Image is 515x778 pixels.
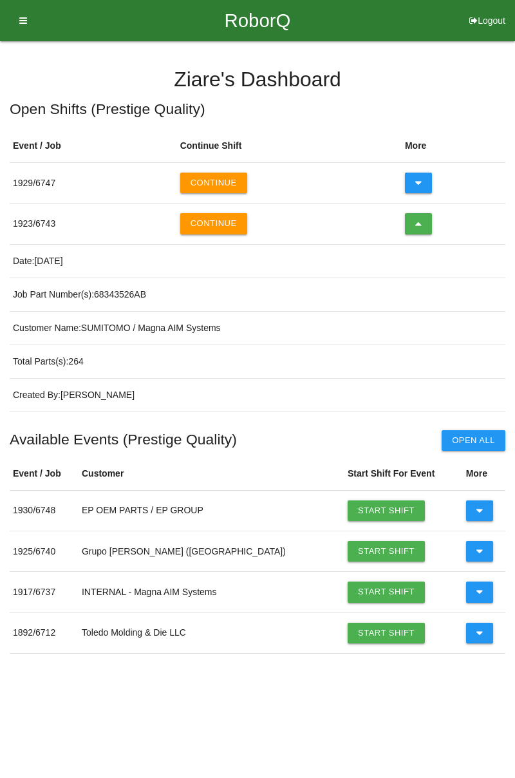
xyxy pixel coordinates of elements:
[402,129,505,163] th: More
[348,541,425,562] a: Start Shift
[10,345,505,378] td: Total Parts(s): 264
[177,129,402,163] th: Continue Shift
[10,432,237,448] h5: Available Events ( Prestige Quality )
[79,531,344,571] td: Grupo [PERSON_NAME] ([GEOGRAPHIC_DATA])
[10,572,79,612] td: 1917 / 6737
[10,68,505,91] h4: Ziare 's Dashboard
[442,430,505,451] button: Open All
[10,101,505,117] h5: Open Shifts ( Prestige Quality )
[10,311,505,345] td: Customer Name: SUMITOMO / Magna AIM Systems
[79,490,344,531] td: EP OEM PARTS / EP GROUP
[10,457,79,491] th: Event / Job
[10,278,505,311] td: Job Part Number(s): 68343526AB
[348,623,425,643] a: Start Shift
[348,582,425,602] a: Start Shift
[348,500,425,521] a: Start Shift
[463,457,505,491] th: More
[344,457,463,491] th: Start Shift For Event
[79,572,344,612] td: INTERNAL - Magna AIM Systems
[79,457,344,491] th: Customer
[10,378,505,412] td: Created By: [PERSON_NAME]
[10,204,177,244] td: 1923 / 6743
[10,129,177,163] th: Event / Job
[79,612,344,653] td: Toledo Molding & Die LLC
[10,531,79,571] td: 1925 / 6740
[10,244,505,278] td: Date: [DATE]
[10,490,79,531] td: 1930 / 6748
[180,173,247,193] button: Continue
[10,612,79,653] td: 1892 / 6712
[10,163,177,204] td: 1929 / 6747
[180,213,247,234] button: Continue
